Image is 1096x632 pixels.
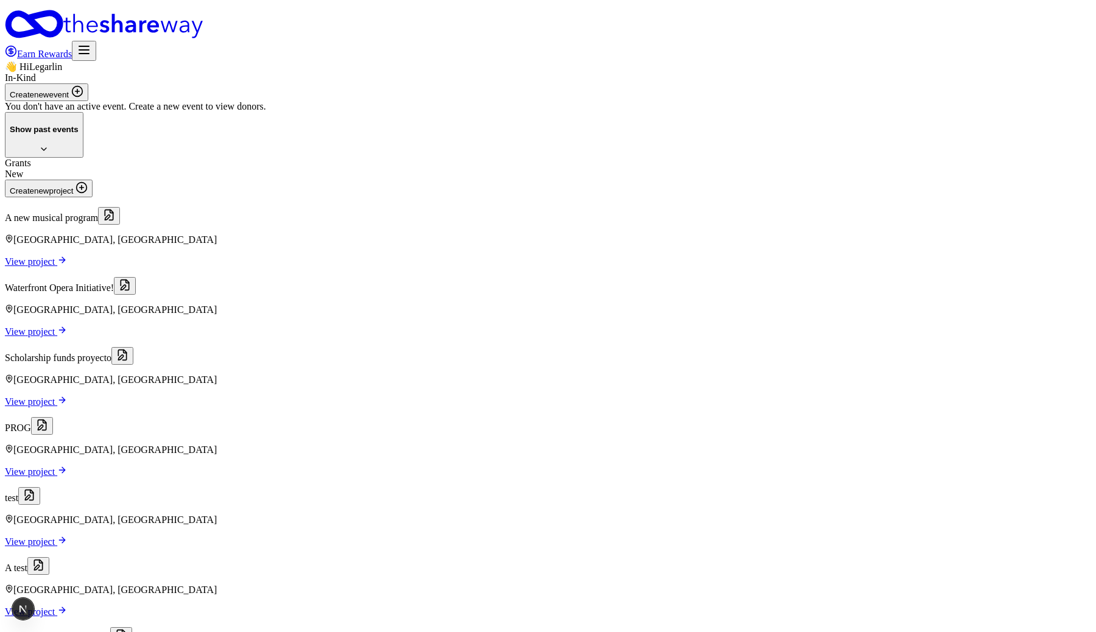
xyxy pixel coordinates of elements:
[5,112,83,158] button: Show past events
[5,514,1091,525] p: [GEOGRAPHIC_DATA], [GEOGRAPHIC_DATA]
[5,585,1091,595] p: [GEOGRAPHIC_DATA], [GEOGRAPHIC_DATA]
[5,10,1091,41] a: Home
[5,61,1091,72] div: 👋 Hi Legarlin
[5,493,18,503] span: test
[28,606,55,617] span: project
[5,72,36,83] span: In-Kind
[5,444,1091,455] p: [GEOGRAPHIC_DATA], [GEOGRAPHIC_DATA]
[5,423,31,433] span: PROG
[34,90,49,99] span: new
[5,563,27,573] span: A test
[5,180,93,197] button: Createnewproject
[5,396,67,407] a: View project
[5,326,57,337] span: View
[5,101,1091,112] div: You don't have an active event. Create a new event to view donors.
[5,234,1091,245] p: [GEOGRAPHIC_DATA], [GEOGRAPHIC_DATA]
[5,256,67,267] a: View project
[5,256,57,267] span: View
[5,536,67,547] a: View project
[5,606,57,617] span: View
[5,326,67,337] a: View project
[28,536,55,547] span: project
[28,466,55,477] span: project
[34,186,49,195] span: new
[5,158,31,168] span: Grants
[28,256,55,267] span: project
[5,83,88,101] button: Createnewevent
[5,374,1091,385] p: [GEOGRAPHIC_DATA], [GEOGRAPHIC_DATA]
[28,396,55,407] span: project
[10,125,79,134] h4: Show past events
[5,304,1091,315] p: [GEOGRAPHIC_DATA], [GEOGRAPHIC_DATA]
[5,49,72,59] a: Earn Rewards
[5,283,114,293] span: Waterfront Opera Initiative!
[5,212,98,223] span: A new musical program
[5,466,57,477] span: View
[5,396,57,407] span: View
[5,466,67,477] a: View project
[5,169,1091,180] div: New
[5,353,111,363] span: Scholarship funds proyecto
[5,606,67,617] a: View project
[5,536,57,547] span: View
[28,326,55,337] span: project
